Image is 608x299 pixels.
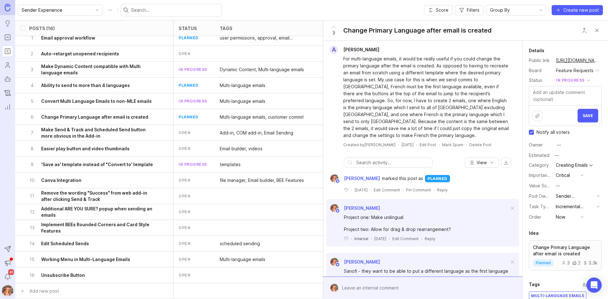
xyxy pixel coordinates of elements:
button: Mark Spam [442,142,463,147]
div: Now [556,214,565,221]
p: Multi-language emails [220,256,265,263]
button: Create new post [552,5,603,15]
div: 3.3k [583,261,598,265]
a: Bronwen W[PERSON_NAME] [326,174,382,183]
h6: Ability to send to more than 4 languages [41,82,130,89]
h6: Edit Scheduled Sends [41,240,89,247]
a: [DATE] [402,142,414,147]
div: in progress [179,98,207,104]
div: · [371,236,372,241]
button: 6Change Primary Language after email is created [29,109,155,125]
button: 5Convert Multi Language Emails to non-MLE emails [29,93,155,109]
div: Sanofi - they want to be able to put a different language as the first language [344,268,509,275]
div: planned [179,114,199,120]
div: Status [529,77,551,84]
a: Bronwen W[PERSON_NAME] [326,204,380,212]
span: [PERSON_NAME] [343,47,379,52]
button: 2Auto-retarget unopened recipients [29,46,155,61]
p: Dynamic Content, Multi-language emails [220,66,304,73]
div: 2 [572,261,580,265]
div: planned [179,83,199,88]
a: [URL][DOMAIN_NAME] [554,56,602,65]
div: · [389,236,390,241]
p: Change Primary Language after email is created [533,244,598,257]
span: planned [536,260,551,265]
button: 11Remove the wording "Success" from web add-in after clicking Send & Track [29,188,155,204]
div: planned [425,175,450,182]
h6: Make Dynamic Content compatible with Multi language emails [41,63,155,76]
span: Filters [467,7,479,13]
div: open [179,257,190,262]
div: · [398,142,399,147]
div: open [179,178,190,183]
div: Change Primary Language after email is created [343,26,491,35]
a: Reporting [2,101,13,113]
button: Upload file [532,111,542,121]
div: open [179,130,190,135]
a: Changelog [2,87,13,99]
div: 3 [561,261,570,265]
label: Order [529,214,541,220]
button: 1Email approval workflow [29,30,155,46]
time: [DATE] [402,142,414,147]
p: 11 [29,193,35,199]
button: View [465,158,498,168]
div: user permissions, approval, email management [220,35,314,41]
span: Create new post [563,7,599,13]
p: 12 [29,209,35,215]
div: Category [529,162,551,169]
p: file manager, Email builder, BEE Features [220,177,304,184]
a: Ideas [2,18,13,29]
img: member badge [335,209,340,213]
h6: Additional ARE YOU SURE? popup when sending an emails [41,206,155,218]
div: templates [220,161,241,168]
div: Owner [529,141,551,148]
div: Edit Comment [374,187,400,193]
button: Save [578,109,598,122]
button: Bronwen W [2,285,13,296]
span: 61 [8,269,14,275]
label: Importance [529,172,553,178]
button: 12Additional ARE YOU SURE? popup when sending an emails [29,204,155,220]
div: open [179,241,190,246]
a: Roadmaps [2,46,13,57]
span: [PERSON_NAME] [344,205,380,211]
p: 2 [29,51,35,57]
div: Creating Emails [556,163,588,167]
div: Incremental Enhancement [556,203,594,210]
div: Internal [354,236,368,241]
img: Bronwen W [328,284,340,292]
div: For multi-language emails, it would be really useful if you could change the primary language aft... [343,55,510,139]
div: Edit Post [420,142,436,147]
h6: Unsubscribe Button [41,272,85,278]
div: Feature Requests [556,67,593,74]
p: 6 [29,114,35,120]
span: Score [436,7,448,13]
div: · [439,142,440,147]
div: Add tags [583,281,602,288]
div: Reply [425,236,435,241]
h6: Remove the wording "Success" from web add-in after clicking Send & Track [41,190,155,202]
span: Group By [490,7,510,14]
div: · [434,187,434,193]
div: Multi-language emails [220,98,265,104]
button: 14Edit Scheduled Sends [29,236,155,251]
div: Details [529,47,544,54]
label: Value Scale [529,183,553,188]
label: Pod Ownership [529,193,561,199]
a: A[PERSON_NAME] [326,46,384,54]
div: — [557,141,561,148]
div: Board [529,67,551,74]
span: marked this post as [382,175,423,182]
p: Multi-language emails [220,82,265,89]
div: — [556,182,560,189]
div: · [421,236,422,241]
div: Reply [437,187,448,193]
img: member badge [335,262,340,267]
p: Email builder, videos [220,146,263,152]
time: [DATE] [374,236,386,241]
p: 3 [29,66,35,73]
